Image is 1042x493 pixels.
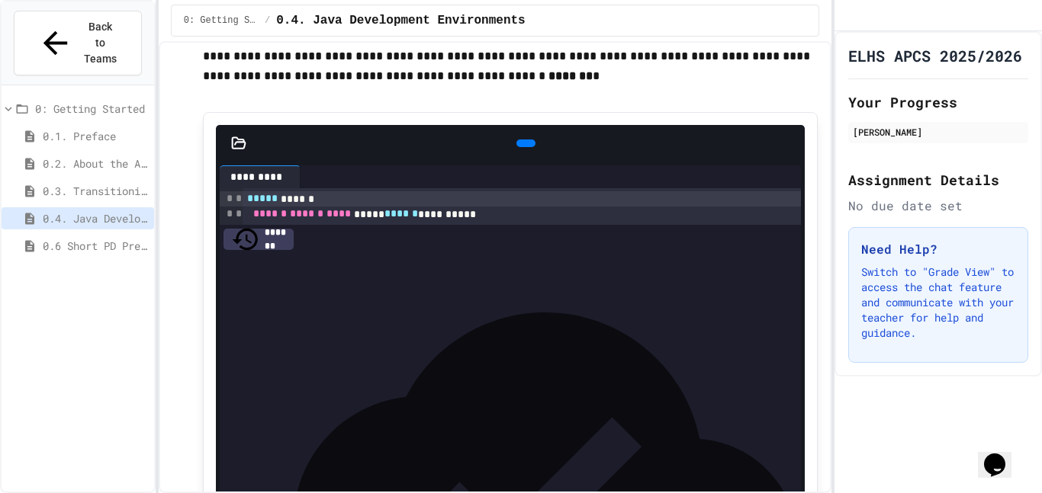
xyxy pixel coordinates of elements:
h1: ELHS APCS 2025/2026 [848,45,1022,66]
span: 0: Getting Started [35,101,148,117]
p: Switch to "Grade View" to access the chat feature and communicate with your teacher for help and ... [861,264,1015,341]
span: / [265,14,270,27]
span: 0: Getting Started [184,14,259,27]
span: 0.2. About the AP CSA Exam [43,155,148,171]
div: [PERSON_NAME] [853,125,1024,139]
span: 0.4. Java Development Environments [43,210,148,226]
span: Back to Teams [82,19,118,67]
span: 0.1. Preface [43,128,148,144]
button: Back to Teams [14,11,142,75]
iframe: chat widget [978,432,1027,478]
span: 0.6 Short PD Pretest [43,238,148,254]
h3: Need Help? [861,240,1015,258]
span: 0.3. Transitioning from AP CSP to AP CSA [43,183,148,199]
h2: Your Progress [848,91,1028,113]
div: No due date set [848,197,1028,215]
h2: Assignment Details [848,169,1028,190]
span: 0.4. Java Development Environments [276,11,525,30]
